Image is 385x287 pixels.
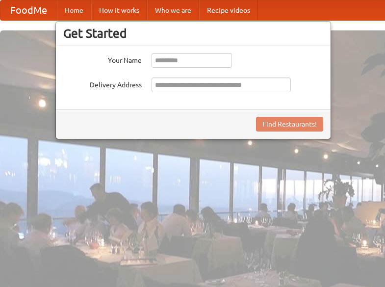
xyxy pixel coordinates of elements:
[63,53,142,65] label: Your Name
[63,26,323,41] h3: Get Started
[63,78,142,90] label: Delivery Address
[199,0,258,20] a: Recipe videos
[0,0,57,20] a: FoodMe
[57,0,91,20] a: Home
[91,0,147,20] a: How it works
[256,117,323,131] button: Find Restaurants!
[147,0,199,20] a: Who we are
